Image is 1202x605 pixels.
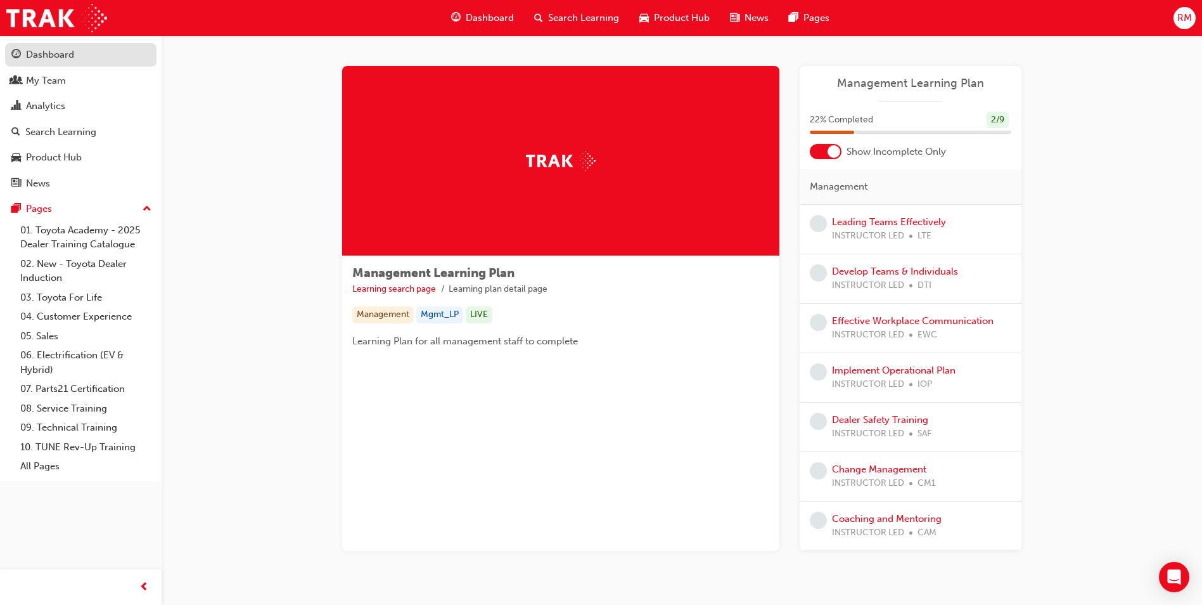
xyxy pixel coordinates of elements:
[11,49,21,61] span: guage-icon
[832,365,956,376] a: Implement Operational Plan
[1177,11,1192,25] span: RM
[832,513,942,524] a: Coaching and Mentoring
[810,413,827,430] span: learningRecordVerb_NONE-icon
[832,427,904,441] span: INSTRUCTOR LED
[15,457,157,476] a: All Pages
[139,580,149,595] span: prev-icon
[1159,562,1189,592] div: Open Intercom Messenger
[5,41,157,197] button: DashboardMy TeamAnalyticsSearch LearningProduct HubNews
[917,328,937,342] span: EWC
[441,5,524,31] a: guage-iconDashboard
[810,179,867,194] span: Management
[730,10,739,26] span: news-icon
[11,101,21,112] span: chart-icon
[5,69,157,93] a: My Team
[832,464,926,475] a: Change Management
[987,112,1009,129] div: 2 / 9
[25,125,96,140] div: Search Learning
[466,11,514,25] span: Dashboard
[832,476,904,491] span: INSTRUCTOR LED
[548,11,619,25] span: Search Learning
[832,414,928,426] a: Dealer Safety Training
[11,178,21,190] span: news-icon
[810,363,827,381] span: learningRecordVerb_NONE-icon
[26,74,66,88] div: My Team
[917,427,931,441] span: SAF
[810,215,827,232] span: learningRecordVerb_NONE-icon
[15,307,157,327] a: 04. Customer Experience
[810,512,827,529] span: learningRecordVerb_NONE-icon
[5,120,157,144] a: Search Learning
[917,229,931,244] span: LTE
[832,328,904,342] span: INSTRUCTOR LED
[810,462,827,479] span: learningRecordVerb_NONE-icon
[15,399,157,419] a: 08. Service Training
[810,76,1011,91] a: Management Learning Plan
[143,201,151,218] span: up-icon
[26,99,65,114] div: Analytics
[629,5,720,31] a: car-iconProduct Hub
[26,202,52,216] div: Pages
[1173,7,1196,29] button: RM
[832,216,946,228] a: Leading Teams Effectively
[352,306,414,323] div: Management
[832,377,904,392] span: INSTRUCTOR LED
[15,379,157,399] a: 07. Parts21 Certification
[832,278,904,293] span: INSTRUCTOR LED
[745,11,769,25] span: News
[466,306,492,323] div: LIVE
[789,10,798,26] span: pages-icon
[352,335,578,347] span: Learning Plan for all management staff to complete
[15,327,157,346] a: 05. Sales
[534,10,543,26] span: search-icon
[803,11,829,25] span: Pages
[917,476,936,491] span: CM1
[15,221,157,254] a: 01. Toyota Academy - 2025 Dealer Training Catalogue
[810,314,827,331] span: learningRecordVerb_NONE-icon
[832,229,904,244] span: INSTRUCTOR LED
[26,150,82,165] div: Product Hub
[11,204,21,215] span: pages-icon
[720,5,779,31] a: news-iconNews
[810,113,873,127] span: 22 % Completed
[15,438,157,457] a: 10. TUNE Rev-Up Training
[847,145,946,159] span: Show Incomplete Only
[810,264,827,282] span: learningRecordVerb_NONE-icon
[15,346,157,379] a: 06. Electrification (EV & Hybrid)
[26,176,50,191] div: News
[352,283,436,294] a: Learning search page
[15,254,157,288] a: 02. New - Toyota Dealer Induction
[352,266,515,280] span: Management Learning Plan
[449,282,547,297] li: Learning plan detail page
[917,526,937,540] span: CAM
[832,315,994,327] a: Effective Workplace Communication
[526,151,596,171] img: Trak
[779,5,840,31] a: pages-iconPages
[832,266,958,277] a: Develop Teams & Individuals
[15,418,157,438] a: 09. Technical Training
[416,306,463,323] div: Mgmt_LP
[6,4,107,32] img: Trak
[11,127,20,138] span: search-icon
[832,526,904,540] span: INSTRUCTOR LED
[15,288,157,308] a: 03. Toyota For Life
[11,152,21,164] span: car-icon
[639,10,649,26] span: car-icon
[5,172,157,195] a: News
[654,11,710,25] span: Product Hub
[5,146,157,169] a: Product Hub
[451,10,461,26] span: guage-icon
[5,197,157,221] button: Pages
[11,75,21,87] span: people-icon
[26,48,74,62] div: Dashboard
[917,377,932,392] span: IOP
[524,5,629,31] a: search-iconSearch Learning
[917,278,931,293] span: DTI
[5,94,157,118] a: Analytics
[5,43,157,67] a: Dashboard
